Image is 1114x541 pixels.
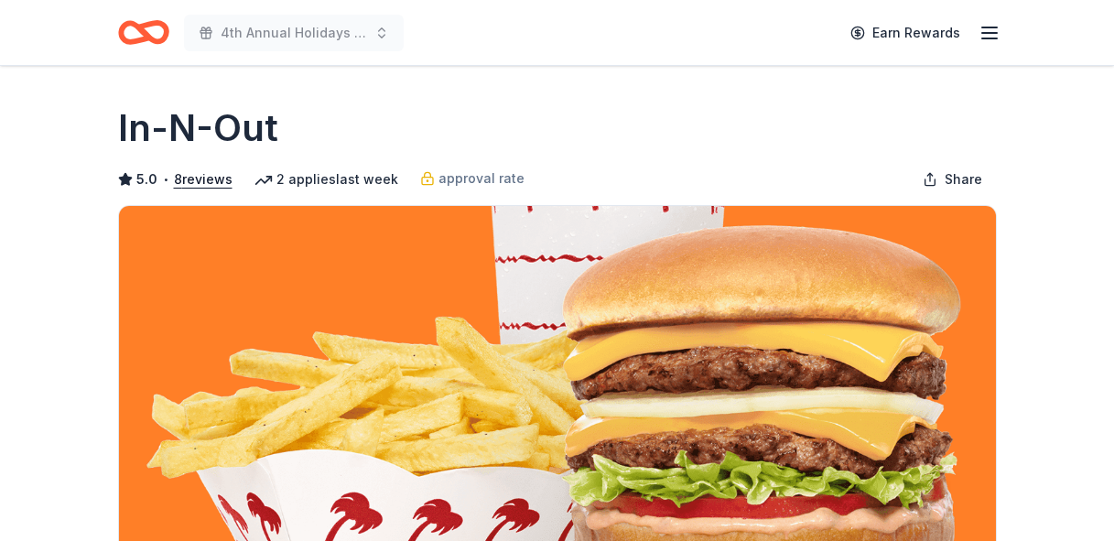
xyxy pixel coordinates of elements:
[839,16,971,49] a: Earn Rewards
[908,161,997,198] button: Share
[162,172,168,187] span: •
[420,168,525,189] a: approval rate
[174,168,233,190] button: 8reviews
[118,11,169,54] a: Home
[184,15,404,51] button: 4th Annual Holidays with the Horses
[438,168,525,189] span: approval rate
[136,168,157,190] span: 5.0
[221,22,367,44] span: 4th Annual Holidays with the Horses
[118,103,278,154] h1: In-N-Out
[254,168,398,190] div: 2 applies last week
[945,168,982,190] span: Share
